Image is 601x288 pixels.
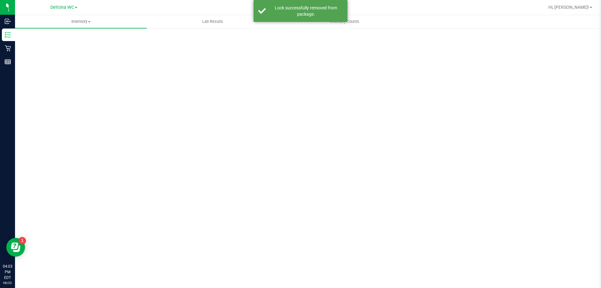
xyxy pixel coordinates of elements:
[15,19,147,24] span: Inventory
[147,15,279,28] a: Lab Results
[3,280,12,285] p: 08/22
[5,45,11,51] inline-svg: Retail
[6,238,25,257] iframe: Resource center
[269,5,343,17] div: Lock successfully removed from package.
[548,5,589,10] span: Hi, [PERSON_NAME]!
[3,264,12,280] p: 04:03 PM EDT
[15,15,147,28] a: Inventory
[18,237,26,244] iframe: Resource center unread badge
[194,19,232,24] span: Lab Results
[5,18,11,24] inline-svg: Inbound
[5,32,11,38] inline-svg: Inventory
[5,59,11,65] inline-svg: Reports
[50,5,74,10] span: Deltona WC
